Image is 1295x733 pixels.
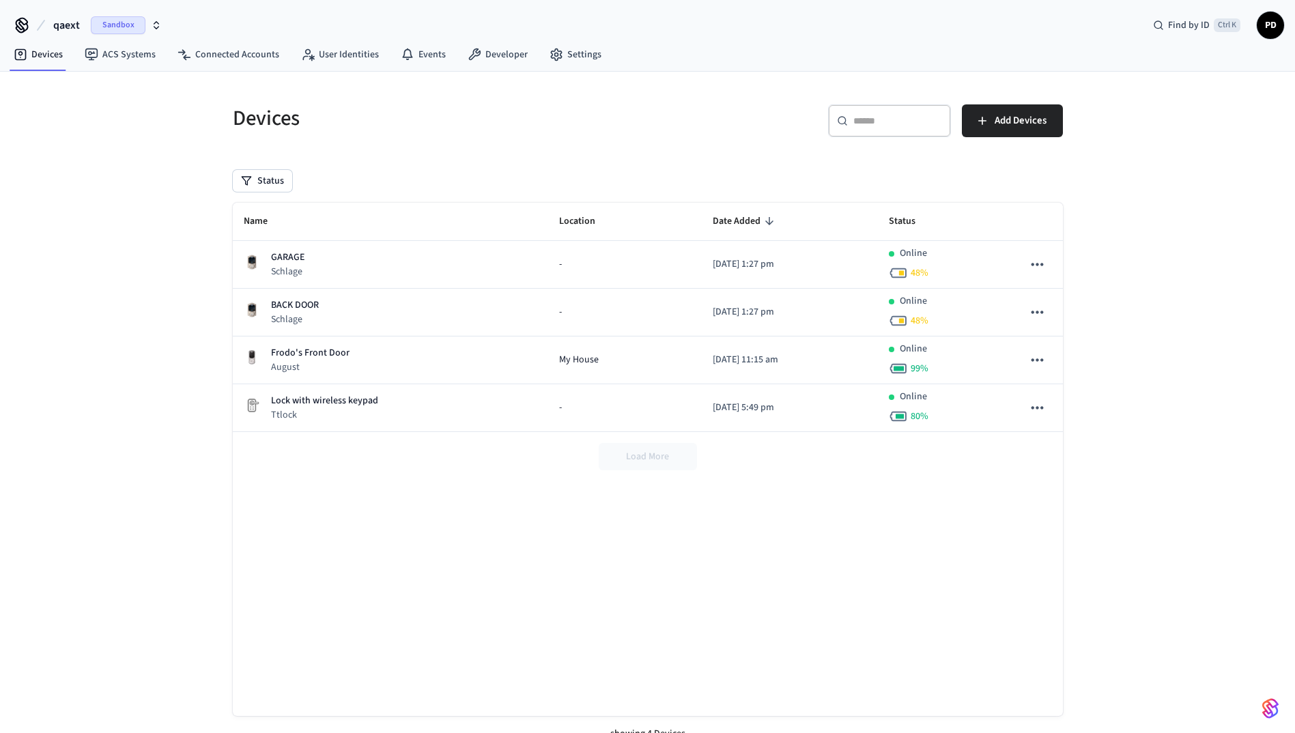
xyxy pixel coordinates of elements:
[74,42,167,67] a: ACS Systems
[713,257,868,272] p: [DATE] 1:27 pm
[244,254,260,270] img: Schlage Sense Smart Deadbolt with Camelot Trim, Front
[233,203,1063,432] table: sticky table
[271,298,319,313] p: BACK DOOR
[53,17,80,33] span: qaext
[911,362,928,375] span: 99 %
[271,313,319,326] p: Schlage
[962,104,1063,137] button: Add Devices
[911,314,928,328] span: 48 %
[91,16,145,34] span: Sandbox
[559,257,562,272] span: -
[244,349,260,366] img: Yale Assure Touchscreen Wifi Smart Lock, Satin Nickel, Front
[1262,698,1279,719] img: SeamLogoGradient.69752ec5.svg
[559,305,562,319] span: -
[290,42,390,67] a: User Identities
[1142,13,1251,38] div: Find by IDCtrl K
[1214,18,1240,32] span: Ctrl K
[457,42,539,67] a: Developer
[911,266,928,280] span: 48 %
[900,342,927,356] p: Online
[3,42,74,67] a: Devices
[559,211,613,232] span: Location
[271,346,350,360] p: Frodo's Front Door
[233,170,292,192] button: Status
[900,390,927,404] p: Online
[1258,13,1283,38] span: PD
[889,211,933,232] span: Status
[244,397,260,414] img: Placeholder Lock Image
[911,409,928,423] span: 80 %
[900,246,927,261] p: Online
[271,360,350,374] p: August
[271,250,304,265] p: GARAGE
[713,305,868,319] p: [DATE] 1:27 pm
[271,408,378,422] p: Ttlock
[1257,12,1284,39] button: PD
[271,394,378,408] p: Lock with wireless keypad
[271,265,304,278] p: Schlage
[244,211,285,232] span: Name
[233,104,640,132] h5: Devices
[713,211,778,232] span: Date Added
[167,42,290,67] a: Connected Accounts
[713,353,868,367] p: [DATE] 11:15 am
[900,294,927,308] p: Online
[539,42,612,67] a: Settings
[995,112,1047,130] span: Add Devices
[1168,18,1210,32] span: Find by ID
[559,353,599,367] span: My House
[244,302,260,318] img: Schlage Sense Smart Deadbolt with Camelot Trim, Front
[713,401,868,415] p: [DATE] 5:49 pm
[559,401,562,415] span: -
[390,42,457,67] a: Events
